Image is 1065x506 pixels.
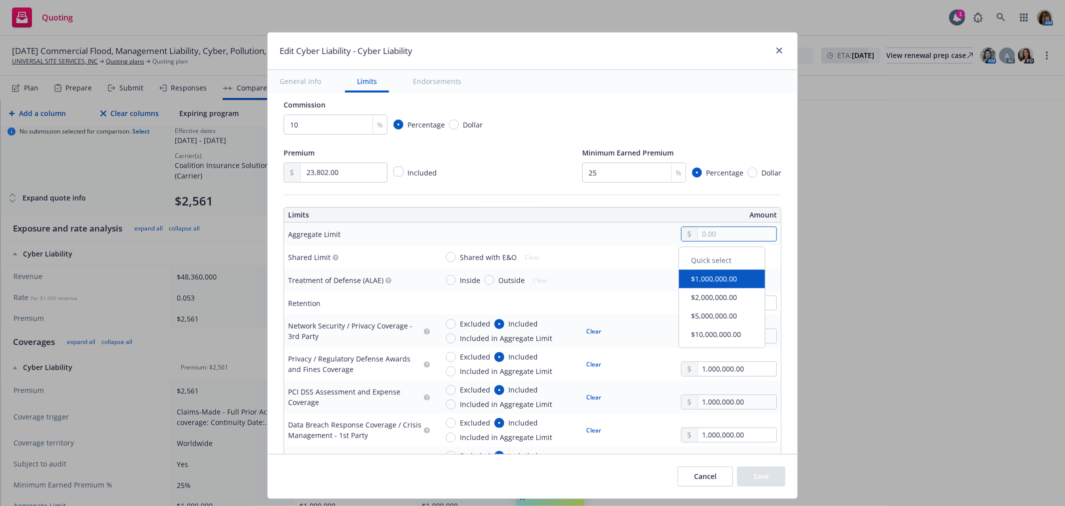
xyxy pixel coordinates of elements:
[446,352,456,362] input: Excluded
[679,325,765,343] button: $10,000,000.00
[460,432,552,442] span: Included in Aggregate Limit
[679,251,765,269] div: Quick select
[484,275,494,285] input: Outside
[508,450,538,461] span: Included
[407,168,437,177] span: Included
[508,318,538,329] span: Included
[676,167,682,178] span: %
[698,362,776,376] input: 0.00
[581,324,608,338] button: Clear
[284,207,483,222] th: Limits
[460,366,552,376] span: Included in Aggregate Limit
[280,44,412,57] h1: Edit Cyber Liability - Cyber Liability
[288,275,383,285] div: Treatment of Defense (ALAE)
[345,70,389,92] button: Limits
[284,148,315,157] span: Premium
[460,318,490,329] span: Excluded
[288,298,321,308] div: Retention
[494,319,504,329] input: Included
[460,450,490,461] span: Excluded
[401,70,473,92] button: Endorsements
[301,163,387,182] input: 0.00
[463,119,483,130] span: Dollar
[446,399,456,409] input: Included in Aggregate Limit
[446,366,456,376] input: Included in Aggregate Limit
[581,423,608,437] button: Clear
[498,275,525,285] span: Outside
[698,395,776,409] input: 0.00
[288,252,331,262] div: Shared Limit
[692,167,702,177] input: Percentage
[460,351,490,362] span: Excluded
[446,385,456,395] input: Excluded
[761,167,781,178] span: Dollar
[581,390,608,404] button: Clear
[446,319,456,329] input: Excluded
[538,207,781,222] th: Amount
[494,352,504,362] input: Included
[581,357,608,371] button: Clear
[446,418,456,428] input: Excluded
[582,148,674,157] span: Minimum Earned Premium
[446,451,456,461] input: Excluded
[288,419,422,440] div: Data Breach Response Coverage / Crisis Management - 1st Party
[449,119,459,129] input: Dollar
[747,167,757,177] input: Dollar
[494,451,504,461] input: Included
[494,418,504,428] input: Included
[679,269,765,288] button: $1,000,000.00
[407,119,445,130] span: Percentage
[679,288,765,306] button: $2,000,000.00
[508,384,538,395] span: Included
[460,399,552,409] span: Included in Aggregate Limit
[679,306,765,325] button: $5,000,000.00
[460,252,517,262] span: Shared with E&O
[698,227,776,241] input: 0.00
[773,44,785,56] a: close
[446,275,456,285] input: Inside
[288,353,422,374] div: Privacy / Regulatory Defense Awards and Fines Coverage
[460,384,490,395] span: Excluded
[288,452,422,473] div: Business Interruption and Extra Expense Coverage - 1st Party
[706,167,743,178] span: Percentage
[460,417,490,428] span: Excluded
[678,466,733,486] button: Cancel
[446,333,456,343] input: Included in Aggregate Limit
[698,428,776,442] input: 0.00
[268,70,333,92] button: General info
[508,351,538,362] span: Included
[288,386,422,407] div: PCI DSS Assessment and Expense Coverage
[446,432,456,442] input: Included in Aggregate Limit
[284,100,326,109] span: Commission
[494,385,504,395] input: Included
[460,333,552,343] span: Included in Aggregate Limit
[377,119,383,130] span: %
[508,417,538,428] span: Included
[288,229,341,239] div: Aggregate Limit
[288,320,422,341] div: Network Security / Privacy Coverage - 3rd Party
[446,252,456,262] input: Shared with E&O
[460,275,480,285] span: Inside
[393,119,403,129] input: Percentage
